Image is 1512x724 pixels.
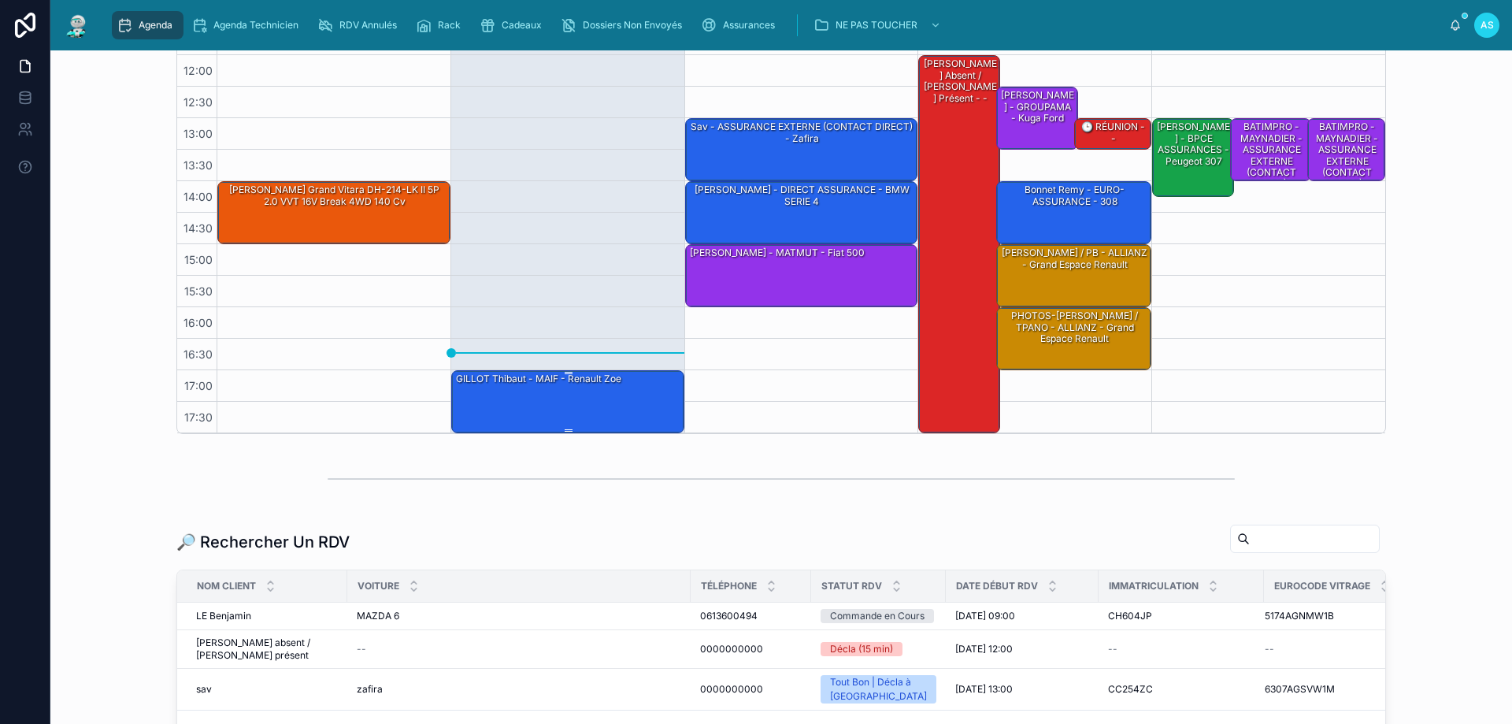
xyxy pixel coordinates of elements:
[112,11,183,39] a: Agenda
[1233,120,1310,191] div: BATIMPRO - MAYNADIER - ASSURANCE EXTERNE (CONTACT DIRECT) -
[955,643,1089,655] a: [DATE] 12:00
[1308,119,1384,180] div: BATIMPRO - MAYNADIER - ASSURANCE EXTERNE (CONTACT DIRECT) -
[358,580,399,592] span: Voiture
[357,610,399,622] span: MAZDA 6
[452,371,684,433] div: GILLOT Thibaut - MAIF - Renault Zoe
[196,683,338,696] a: sav
[700,643,802,655] a: 0000000000
[821,580,882,592] span: Statut RDV
[999,309,1150,346] div: PHOTOS-[PERSON_NAME] / TPANO - ALLIANZ - Grand espace Renault
[1480,19,1494,32] span: AS
[955,643,1013,655] span: [DATE] 12:00
[700,610,802,622] a: 0613600494
[180,127,217,140] span: 13:00
[180,95,217,109] span: 12:30
[475,11,553,39] a: Cadeaux
[1109,580,1199,592] span: Immatriculation
[1265,643,1387,655] a: --
[999,88,1077,125] div: [PERSON_NAME] - GROUPAMA - Kuga ford
[1265,683,1387,696] a: 6307AGSVW1M
[686,119,917,180] div: sav - ASSURANCE EXTERNE (CONTACT DIRECT) - zafira
[339,19,397,32] span: RDV Annulés
[1108,643,1254,655] a: --
[196,610,251,622] span: LE Benjamin
[139,19,172,32] span: Agenda
[357,683,681,696] a: zafira
[313,11,408,39] a: RDV Annulés
[502,19,542,32] span: Cadeaux
[688,246,866,260] div: [PERSON_NAME] - MATMUT - Fiat 500
[357,643,681,655] a: --
[821,675,936,704] a: Tout Bon | Décla à [GEOGRAPHIC_DATA]
[1108,610,1152,622] span: CH604JP
[1108,610,1254,622] a: CH604JP
[180,316,217,329] span: 16:00
[454,372,623,386] div: GILLOT Thibaut - MAIF - Renault Zoe
[1077,120,1151,146] div: 🕒 RÉUNION - -
[197,580,256,592] span: Nom Client
[1310,120,1384,191] div: BATIMPRO - MAYNADIER - ASSURANCE EXTERNE (CONTACT DIRECT) -
[1231,119,1311,180] div: BATIMPRO - MAYNADIER - ASSURANCE EXTERNE (CONTACT DIRECT) -
[180,190,217,203] span: 14:00
[180,410,217,424] span: 17:30
[180,379,217,392] span: 17:00
[997,182,1151,243] div: Bonnet Remy - EURO-ASSURANCE - 308
[686,245,917,306] div: [PERSON_NAME] - MATMUT - Fiat 500
[821,642,936,656] a: Décla (15 min)
[999,183,1150,209] div: Bonnet Remy - EURO-ASSURANCE - 308
[955,610,1089,622] a: [DATE] 09:00
[700,683,763,696] span: 0000000000
[176,531,350,553] h1: 🔎 Rechercher Un RDV
[1274,580,1370,592] span: Eurocode Vitrage
[723,19,775,32] span: Assurances
[438,19,461,32] span: Rack
[997,87,1077,149] div: [PERSON_NAME] - GROUPAMA - Kuga ford
[213,19,298,32] span: Agenda Technicien
[556,11,693,39] a: Dossiers Non Envoyés
[1265,683,1335,696] span: 6307AGSVW1M
[1265,610,1387,622] a: 5174AGNMW1B
[411,11,472,39] a: Rack
[220,183,449,209] div: [PERSON_NAME] Grand Vitara DH-214-LK II 5P 2.0 VVT 16V Break 4WD 140 cv
[809,11,949,39] a: NE PAS TOUCHER
[688,120,917,146] div: sav - ASSURANCE EXTERNE (CONTACT DIRECT) - zafira
[688,183,917,209] div: [PERSON_NAME] - DIRECT ASSURANCE - BMW SERIE 4
[956,580,1038,592] span: Date Début RDV
[583,19,682,32] span: Dossiers Non Envoyés
[357,643,366,655] span: --
[196,610,338,622] a: LE Benjamin
[821,609,936,623] a: Commande en Cours
[696,11,786,39] a: Assurances
[180,221,217,235] span: 14:30
[63,13,91,38] img: App logo
[997,308,1151,369] div: PHOTOS-[PERSON_NAME] / TPANO - ALLIANZ - Grand espace Renault
[830,609,925,623] div: Commande en Cours
[1265,643,1274,655] span: --
[218,182,450,243] div: [PERSON_NAME] Grand Vitara DH-214-LK II 5P 2.0 VVT 16V Break 4WD 140 cv
[1265,610,1334,622] span: 5174AGNMW1B
[196,683,212,696] span: sav
[180,158,217,172] span: 13:30
[919,56,999,433] div: [PERSON_NAME] absent / [PERSON_NAME] présent - -
[180,64,217,77] span: 12:00
[999,246,1150,272] div: [PERSON_NAME] / PB - ALLIANZ - Grand espace Renault
[701,580,757,592] span: Téléphone
[104,8,1449,43] div: scrollable content
[830,675,927,704] div: Tout Bon | Décla à [GEOGRAPHIC_DATA]
[1153,119,1233,196] div: [PERSON_NAME] - BPCE ASSURANCES - Peugeot 307
[955,683,1089,696] a: [DATE] 13:00
[1108,683,1254,696] a: CC254ZC
[700,683,802,696] a: 0000000000
[836,19,917,32] span: NE PAS TOUCHER
[357,683,383,696] span: zafira
[830,642,893,656] div: Décla (15 min)
[921,57,999,106] div: [PERSON_NAME] absent / [PERSON_NAME] présent - -
[1108,683,1153,696] span: CC254ZC
[1108,643,1117,655] span: --
[997,245,1151,306] div: [PERSON_NAME] / PB - ALLIANZ - Grand espace Renault
[357,610,681,622] a: MAZDA 6
[955,610,1015,622] span: [DATE] 09:00
[196,637,338,662] a: [PERSON_NAME] absent / [PERSON_NAME] présent
[686,182,917,243] div: [PERSON_NAME] - DIRECT ASSURANCE - BMW SERIE 4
